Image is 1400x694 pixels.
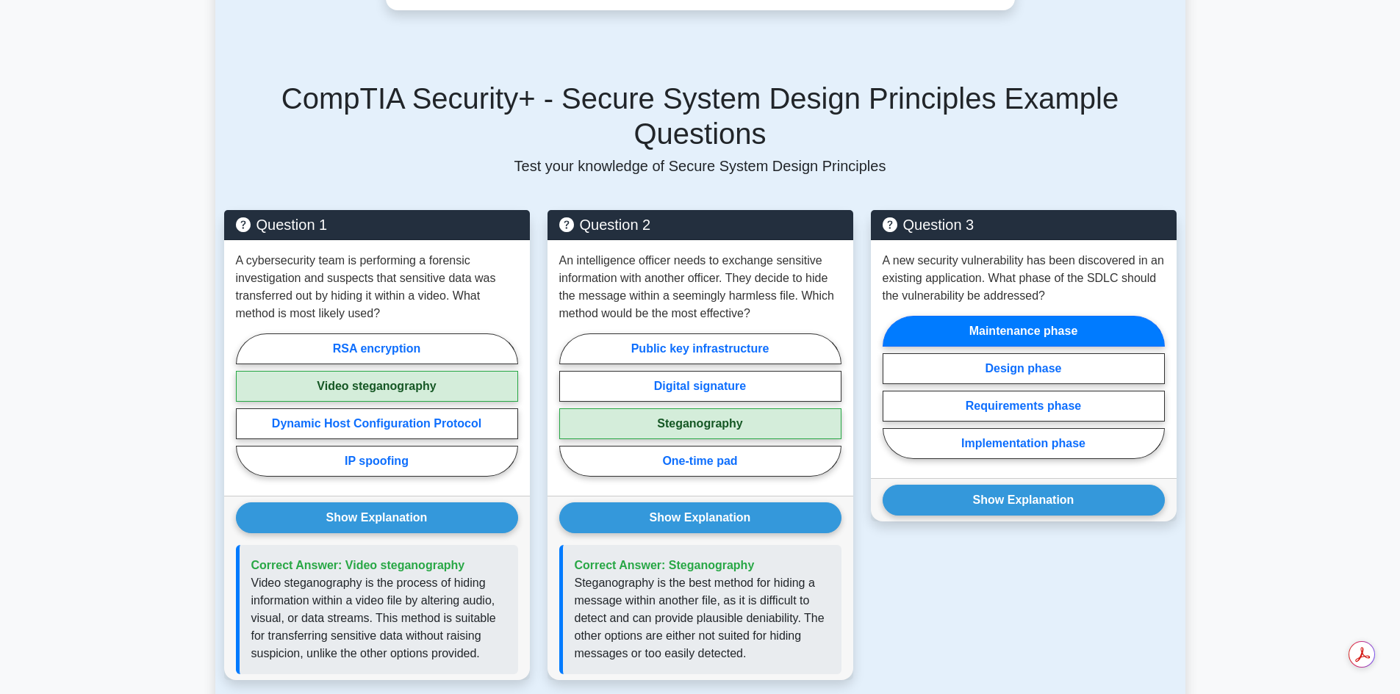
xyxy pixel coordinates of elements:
span: Correct Answer: Video steganography [251,559,465,571]
p: Steganography is the best method for hiding a message within another file, as it is difficult to ... [575,574,830,662]
p: Video steganography is the process of hiding information within a video file by altering audio, v... [251,574,506,662]
p: A cybersecurity team is performing a forensic investigation and suspects that sensitive data was ... [236,252,518,322]
button: Show Explanation [236,502,518,533]
h5: Question 1 [236,216,518,234]
label: Design phase [883,353,1165,384]
label: RSA encryption [236,333,518,364]
label: Maintenance phase [883,316,1165,347]
label: Steganography [559,408,841,439]
label: One-time pad [559,446,841,477]
p: Test your knowledge of Secure System Design Principles [224,157,1177,175]
h5: Question 3 [883,216,1165,234]
p: A new security vulnerability has been discovered in an existing application. What phase of the SD... [883,252,1165,305]
span: Correct Answer: Steganography [575,559,755,571]
label: Video steganography [236,371,518,402]
p: An intelligence officer needs to exchange sensitive information with another officer. They decide... [559,252,841,322]
h5: CompTIA Security+ - Secure System Design Principles Example Questions [224,81,1177,151]
label: Public key infrastructure [559,333,841,364]
label: Requirements phase [883,391,1165,422]
label: Dynamic Host Configuration Protocol [236,408,518,439]
label: IP spoofing [236,446,518,477]
button: Show Explanation [559,502,841,533]
button: Show Explanation [883,485,1165,516]
label: Implementation phase [883,428,1165,459]
label: Digital signature [559,371,841,402]
h5: Question 2 [559,216,841,234]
